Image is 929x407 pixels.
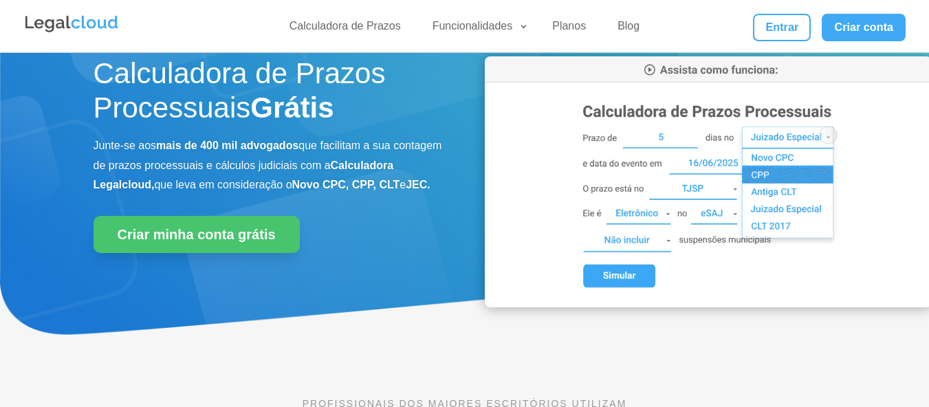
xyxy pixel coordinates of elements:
[94,56,444,133] h1: Calculadora de Prazos Processuais
[156,140,298,151] b: mais de 400 mil advogados
[609,19,648,39] a: Blog
[822,14,906,41] a: Criar conta
[250,91,334,124] strong: Grátis
[23,25,120,36] a: Logo da Legalcloud
[292,179,400,190] b: Novo CPC, CPP, CLT
[281,19,409,39] a: Calculadora de Prazos
[406,179,430,190] b: JEC.
[753,14,811,41] a: Entrar
[94,136,444,195] p: Junte-se aos que facilitam a sua contagem de prazos processuais e cálculos judiciais com a que le...
[544,19,594,39] a: Planos
[424,19,529,39] a: Funcionalidades
[94,216,300,253] a: Criar minha conta grátis
[23,14,120,34] img: Legalcloud Logo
